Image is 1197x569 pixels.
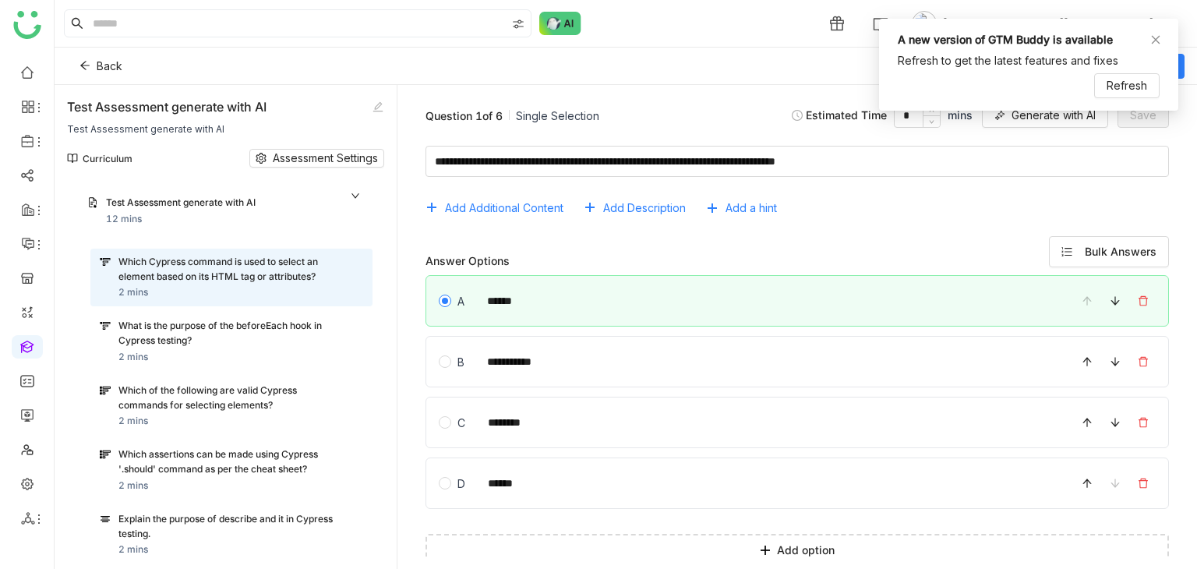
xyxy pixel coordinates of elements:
[706,196,789,221] button: Add a hint
[425,534,1169,567] button: Add option
[943,15,1153,32] span: [DEMOGRAPHIC_DATA][PERSON_NAME]
[1094,73,1160,98] button: Refresh
[457,416,465,429] span: C
[539,12,581,35] img: ask-buddy-normal.svg
[584,196,698,221] button: Add Description
[118,350,148,365] div: 2 mins
[425,196,576,221] button: Add Additional Content
[67,97,267,116] div: Test Assessment generate with AI
[898,31,1113,48] div: A new version of GTM Buddy is available
[457,295,464,308] span: A
[100,514,111,525] img: long_answer.svg
[1049,236,1169,267] button: Bulk Answers
[100,449,111,460] img: multiple_choice.svg
[118,255,334,284] div: Which Cypress command is used to select an element based on its HTML tag or attributes?
[249,149,384,168] button: Assessment Settings
[118,383,334,413] div: Which of the following are valid Cypress commands for selecting elements?
[87,197,98,208] img: assessment.svg
[118,319,334,348] div: What is the purpose of the beforeEach hook in Cypress testing?
[1107,77,1147,94] span: Refresh
[67,122,267,136] div: Test Assessment generate with AI
[106,212,142,227] div: 12 mins
[516,108,599,124] div: Single Selection
[792,103,973,128] div: Estimated Time
[78,186,373,236] div: Test Assessment generate with AI12 mins
[457,355,464,369] span: B
[100,256,111,267] img: single_choice.svg
[67,54,135,79] button: Back
[445,200,563,217] span: Add Additional Content
[118,479,148,493] div: 2 mins
[273,150,378,167] span: Assessment Settings
[873,17,888,33] img: help.svg
[425,108,503,124] div: Question 1 of 6
[67,153,132,164] div: Curriculum
[118,542,148,557] div: 2 mins
[100,385,111,396] img: multiple_choice.svg
[100,320,111,331] img: single_choice.svg
[106,196,332,210] div: Test Assessment generate with AI
[13,11,41,39] img: logo
[97,58,122,75] span: Back
[118,447,334,477] div: Which assertions can be made using Cypress '.should' command as per the cheat sheet?
[512,18,524,30] img: search-type.svg
[118,285,148,300] div: 2 mins
[909,11,1178,36] button: [DEMOGRAPHIC_DATA][PERSON_NAME]
[603,200,686,217] span: Add Description
[1085,243,1156,260] span: Bulk Answers
[425,254,510,267] span: Answer Options
[457,477,465,490] span: D
[912,11,937,36] img: avatar
[898,52,1118,69] div: Refresh to get the latest features and fixes
[777,542,835,559] span: Add option
[118,512,334,542] div: Explain the purpose of describe and it in Cypress testing.
[118,414,148,429] div: 2 mins
[726,200,777,217] span: Add a hint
